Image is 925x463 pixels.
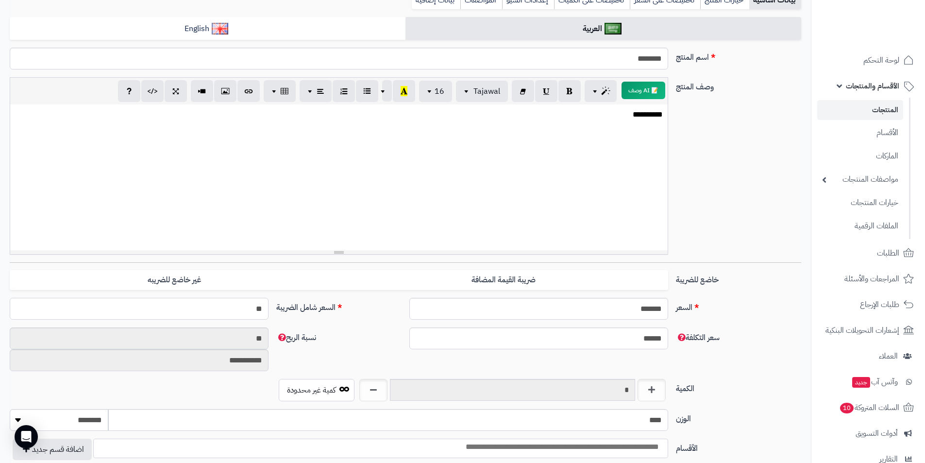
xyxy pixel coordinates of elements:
[817,146,903,167] a: الماركات
[846,79,899,93] span: الأقسام والمنتجات
[860,298,899,311] span: طلبات الإرجاع
[859,24,916,44] img: logo-2.png
[456,81,508,102] button: Tajawal
[852,377,870,388] span: جديد
[676,332,720,343] span: سعر التكلفة
[877,246,899,260] span: الطلبات
[10,17,405,41] a: English
[856,427,898,440] span: أدوات التسويق
[817,396,919,419] a: السلات المتروكة10
[817,169,903,190] a: مواصفات المنتجات
[272,298,405,313] label: السعر شامل الضريبة
[863,53,899,67] span: لوحة التحكم
[405,17,801,41] a: العربية
[817,100,903,120] a: المنتجات
[839,401,899,414] span: السلات المتروكة
[672,379,805,394] label: الكمية
[10,270,339,290] label: غير خاضع للضريبه
[879,349,898,363] span: العملاء
[419,81,452,102] button: 16
[817,344,919,368] a: العملاء
[817,192,903,213] a: خيارات المنتجات
[672,298,805,313] label: السعر
[473,86,500,97] span: Tajawal
[817,122,903,143] a: الأقسام
[840,402,854,413] span: 10
[817,293,919,316] a: طلبات الإرجاع
[622,82,665,99] button: 📝 AI وصف
[672,409,805,425] label: الوزن
[672,270,805,286] label: خاضع للضريبة
[212,23,229,34] img: English
[817,216,903,237] a: الملفات الرقمية
[435,86,444,97] span: 16
[672,77,805,93] label: وصف المنتج
[825,324,899,337] span: إشعارات التحويلات البنكية
[817,319,919,342] a: إشعارات التحويلات البنكية
[844,272,899,286] span: المراجعات والأسئلة
[817,267,919,291] a: المراجعات والأسئلة
[817,422,919,445] a: أدوات التسويق
[276,332,316,343] span: نسبة الربح
[817,370,919,394] a: وآتس آبجديد
[672,48,805,63] label: اسم المنتج
[605,23,622,34] img: العربية
[817,49,919,72] a: لوحة التحكم
[672,439,805,454] label: الأقسام
[851,375,898,389] span: وآتس آب
[339,270,668,290] label: ضريبة القيمة المضافة
[13,439,92,460] button: اضافة قسم جديد
[15,425,38,448] div: Open Intercom Messenger
[817,241,919,265] a: الطلبات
